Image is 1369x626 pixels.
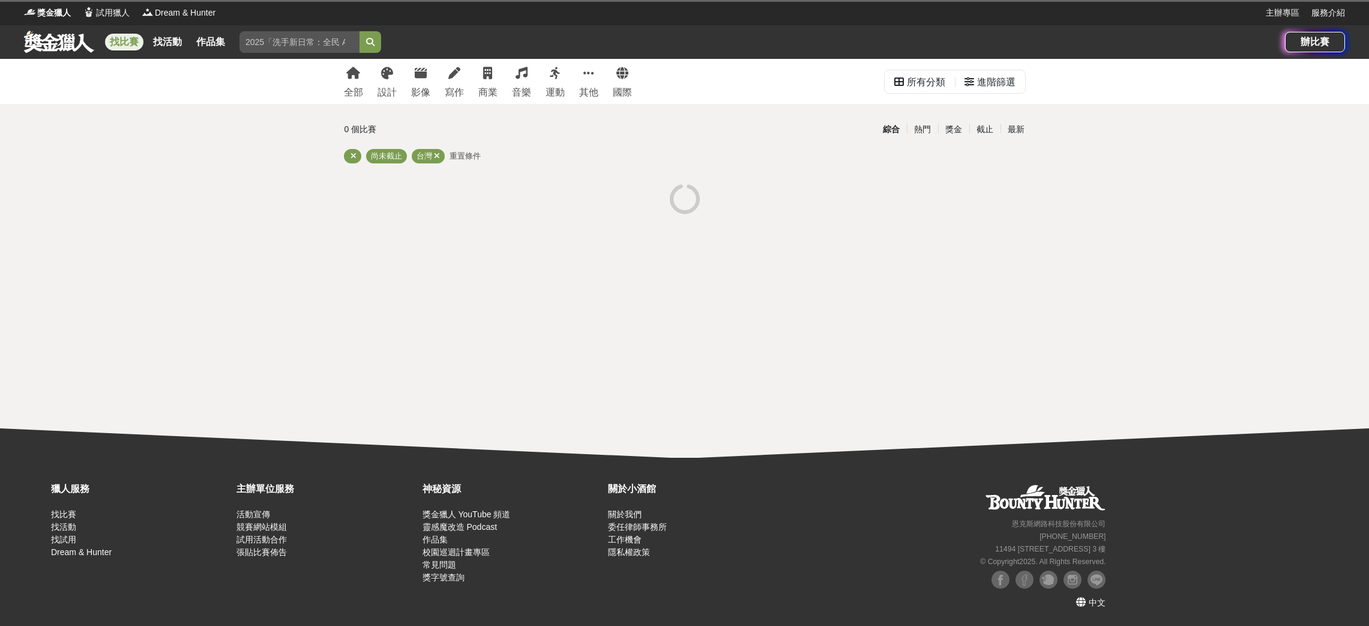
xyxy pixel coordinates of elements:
div: 最新 [1000,119,1032,140]
a: 張貼比賽佈告 [236,547,287,557]
div: 主辦單位服務 [236,482,416,496]
span: 獎金獵人 [37,7,71,19]
a: LogoDream & Hunter [142,7,215,19]
div: 影像 [411,85,430,100]
a: 音樂 [512,59,531,104]
div: 全部 [344,85,363,100]
a: 隱私權政策 [608,547,650,557]
a: 常見問題 [423,560,456,570]
a: 寫作 [445,59,464,104]
a: 運動 [546,59,565,104]
a: Logo獎金獵人 [24,7,71,19]
small: 恩克斯網路科技股份有限公司 [1012,520,1106,528]
img: Logo [83,6,95,18]
a: 委任律師事務所 [608,522,667,532]
div: 進階篩選 [977,70,1015,94]
a: 獎金獵人 YouTube 頻道 [423,509,511,519]
span: 中文 [1089,598,1106,607]
a: 試用活動合作 [236,535,287,544]
img: Facebook [991,571,1009,589]
div: 寫作 [445,85,464,100]
div: 獵人服務 [51,482,230,496]
div: 設計 [378,85,397,100]
a: 找試用 [51,535,76,544]
a: 關於我們 [608,509,642,519]
input: 2025「洗手新日常：全民 ALL IN」洗手歌全台徵選 [239,31,360,53]
div: 商業 [478,85,498,100]
div: 神秘資源 [423,482,602,496]
a: 找活動 [51,522,76,532]
div: 綜合 [876,119,907,140]
a: 商業 [478,59,498,104]
a: 服務介紹 [1311,7,1345,19]
a: 影像 [411,59,430,104]
div: 國際 [613,85,632,100]
a: 找活動 [148,34,187,50]
span: Dream & Hunter [155,7,215,19]
div: 關於小酒館 [608,482,787,496]
a: 其他 [579,59,598,104]
div: 截止 [969,119,1000,140]
small: 11494 [STREET_ADDRESS] 3 樓 [995,545,1106,553]
a: 國際 [613,59,632,104]
img: Logo [142,6,154,18]
img: Facebook [1015,571,1034,589]
a: 獎字號查詢 [423,573,465,582]
a: 辦比賽 [1285,32,1345,52]
img: Instagram [1064,571,1082,589]
span: 台灣 [417,151,432,160]
img: Plurk [1040,571,1058,589]
div: 熱門 [907,119,938,140]
a: 找比賽 [51,509,76,519]
a: 作品集 [191,34,230,50]
span: 重置條件 [450,151,481,160]
img: Logo [24,6,36,18]
small: [PHONE_NUMBER] [1040,532,1106,541]
a: 校園巡迴計畫專區 [423,547,490,557]
div: 音樂 [512,85,531,100]
a: 主辦專區 [1266,7,1299,19]
a: 工作機會 [608,535,642,544]
a: 競賽網站模組 [236,522,287,532]
div: 獎金 [938,119,969,140]
a: 找比賽 [105,34,143,50]
span: 試用獵人 [96,7,130,19]
a: Dream & Hunter [51,547,112,557]
img: LINE [1088,571,1106,589]
small: © Copyright 2025 . All Rights Reserved. [980,558,1106,566]
a: Logo試用獵人 [83,7,130,19]
div: 運動 [546,85,565,100]
span: 尚未截止 [371,151,402,160]
a: 靈感魔改造 Podcast [423,522,497,532]
a: 作品集 [423,535,448,544]
div: 其他 [579,85,598,100]
a: 全部 [344,59,363,104]
div: 0 個比賽 [345,119,571,140]
a: 設計 [378,59,397,104]
a: 活動宣傳 [236,509,270,519]
div: 所有分類 [907,70,945,94]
